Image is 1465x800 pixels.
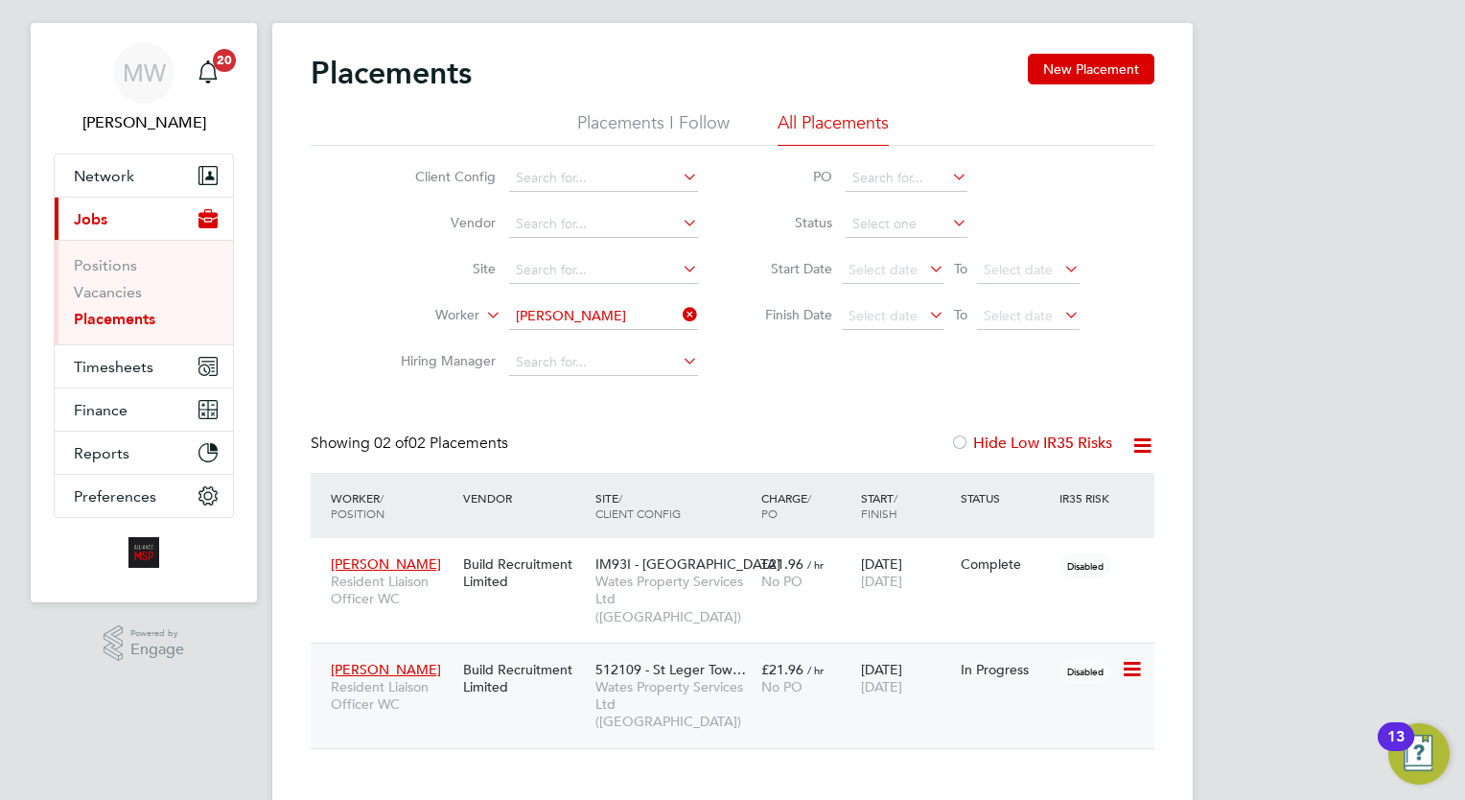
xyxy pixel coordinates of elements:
div: 13 [1387,737,1405,762]
label: Finish Date [746,306,832,323]
label: Vendor [385,214,496,231]
a: Powered byEngage [104,625,185,662]
div: Start [856,481,956,530]
a: [PERSON_NAME]Resident Liaison Officer WCBuild Recruitment Limited512109 - St Leger Tow…Wates Prop... [326,650,1154,667]
label: Hiring Manager [385,352,496,369]
span: 02 of [374,434,408,453]
a: Positions [74,256,137,274]
input: Search for... [509,303,698,330]
span: [DATE] [861,573,902,590]
div: Jobs [55,240,233,344]
span: / Position [331,490,384,521]
span: / Finish [861,490,897,521]
nav: Main navigation [31,23,257,602]
span: MW [123,60,166,85]
span: 512109 - St Leger Tow… [595,661,746,678]
span: Jobs [74,210,107,228]
span: No PO [761,573,802,590]
label: Worker [369,306,479,325]
span: To [948,302,973,327]
button: Timesheets [55,345,233,388]
span: Network [74,167,134,185]
div: Charge [756,481,856,530]
div: Status [956,481,1056,515]
div: [DATE] [856,651,956,705]
span: / hr [807,557,824,572]
label: Hide Low IR35 Risks [950,434,1112,453]
span: No PO [761,678,802,695]
input: Search for... [509,211,698,238]
span: Preferences [74,487,156,506]
button: New Placement [1028,54,1154,84]
span: / Client Config [595,490,681,521]
a: Go to home page [54,537,234,568]
div: Complete [961,555,1051,573]
span: 02 Placements [374,434,508,453]
a: Placements [74,310,155,328]
span: £21.96 [761,661,803,678]
span: Wates Property Services Ltd ([GEOGRAPHIC_DATA]) [595,573,752,625]
li: All Placements [778,111,889,146]
span: [PERSON_NAME] [331,555,441,573]
input: Search for... [509,165,698,192]
div: Worker [326,481,458,530]
div: Build Recruitment Limited [458,546,591,600]
span: £21.96 [761,555,803,573]
label: Client Config [385,168,496,185]
span: Disabled [1059,659,1111,684]
img: alliancemsp-logo-retina.png [128,537,159,568]
button: Jobs [55,198,233,240]
span: Timesheets [74,358,153,376]
button: Finance [55,388,233,431]
span: Powered by [130,625,184,642]
input: Search for... [846,165,967,192]
a: [PERSON_NAME]Resident Liaison Officer WCBuild Recruitment LimitedIM93I - [GEOGRAPHIC_DATA]Wates P... [326,545,1154,561]
span: Engage [130,642,184,658]
span: Select date [849,261,918,278]
button: Network [55,154,233,197]
label: Status [746,214,832,231]
button: Open Resource Center, 13 new notifications [1388,723,1450,785]
span: Select date [984,307,1053,324]
label: Start Date [746,260,832,277]
span: Select date [849,307,918,324]
input: Search for... [509,349,698,376]
span: Wates Property Services Ltd ([GEOGRAPHIC_DATA]) [595,678,752,731]
button: Reports [55,432,233,474]
h2: Placements [311,54,472,92]
a: 20 [189,42,227,104]
li: Placements I Follow [577,111,730,146]
input: Search for... [509,257,698,284]
span: 20 [213,49,236,72]
label: Site [385,260,496,277]
div: Showing [311,434,512,454]
div: [DATE] [856,546,956,600]
div: Vendor [458,481,591,515]
span: [PERSON_NAME] [331,661,441,678]
span: / PO [761,490,811,521]
span: IM93I - [GEOGRAPHIC_DATA] [595,555,780,573]
span: [DATE] [861,678,902,695]
span: / hr [807,663,824,677]
span: To [948,256,973,281]
span: Megan Westlotorn [54,111,234,134]
div: Site [591,481,756,530]
input: Select one [846,211,967,238]
div: Build Recruitment Limited [458,651,591,705]
span: Disabled [1059,553,1111,578]
span: Reports [74,444,129,462]
div: In Progress [961,661,1051,678]
a: Vacancies [74,283,142,301]
span: Select date [984,261,1053,278]
a: MW[PERSON_NAME] [54,42,234,134]
button: Preferences [55,475,233,517]
div: IR35 Risk [1055,481,1121,515]
span: Resident Liaison Officer WC [331,678,453,713]
span: Resident Liaison Officer WC [331,573,453,607]
span: Finance [74,401,128,419]
label: PO [746,168,832,185]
